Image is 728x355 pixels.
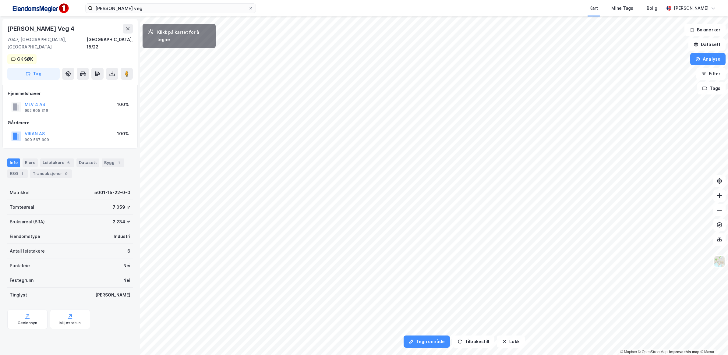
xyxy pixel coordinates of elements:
[127,247,130,255] div: 6
[113,204,130,211] div: 7 059 ㎡
[638,350,668,354] a: OpenStreetMap
[87,36,133,51] div: [GEOGRAPHIC_DATA], 15/22
[117,101,129,108] div: 100%
[696,68,726,80] button: Filter
[10,262,30,269] div: Punktleie
[10,277,34,284] div: Festegrunn
[40,158,74,167] div: Leietakere
[59,321,81,325] div: Miljøstatus
[18,321,37,325] div: Geoinnsyn
[10,189,30,196] div: Matrikkel
[30,169,72,178] div: Transaksjoner
[25,108,48,113] div: 992 605 316
[76,158,99,167] div: Datasett
[114,233,130,240] div: Industri
[698,326,728,355] iframe: Chat Widget
[404,335,450,348] button: Tegn område
[113,218,130,225] div: 2 234 ㎡
[452,335,494,348] button: Tilbakestill
[674,5,709,12] div: [PERSON_NAME]
[63,171,69,177] div: 9
[589,5,598,12] div: Kart
[7,36,87,51] div: 7047, [GEOGRAPHIC_DATA], [GEOGRAPHIC_DATA]
[102,158,124,167] div: Bygg
[684,24,726,36] button: Bokmerker
[94,189,130,196] div: 5001-15-22-0-0
[714,256,725,267] img: Z
[19,171,25,177] div: 1
[157,29,211,43] div: Klikk på kartet for å tegne
[123,277,130,284] div: Nei
[25,137,49,142] div: 990 567 999
[697,82,726,94] button: Tags
[10,233,40,240] div: Eiendomstype
[7,169,28,178] div: ESG
[95,291,130,299] div: [PERSON_NAME]
[669,350,699,354] a: Improve this map
[7,24,76,34] div: [PERSON_NAME] Veg 4
[116,160,122,166] div: 1
[10,204,34,211] div: Tomteareal
[23,158,38,167] div: Eiere
[497,335,525,348] button: Lukk
[7,68,60,80] button: Tag
[8,119,133,126] div: Gårdeiere
[123,262,130,269] div: Nei
[10,218,45,225] div: Bruksareal (BRA)
[698,326,728,355] div: Kontrollprogram for chat
[10,2,71,15] img: F4PB6Px+NJ5v8B7XTbfpPpyloAAAAASUVORK5CYII=
[688,38,726,51] button: Datasett
[611,5,633,12] div: Mine Tags
[8,90,133,97] div: Hjemmelshaver
[620,350,637,354] a: Mapbox
[10,291,27,299] div: Tinglyst
[690,53,726,65] button: Analyse
[647,5,657,12] div: Bolig
[17,55,33,63] div: GK SØK
[117,130,129,137] div: 100%
[7,158,20,167] div: Info
[65,160,72,166] div: 6
[93,4,248,13] input: Søk på adresse, matrikkel, gårdeiere, leietakere eller personer
[10,247,45,255] div: Antall leietakere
